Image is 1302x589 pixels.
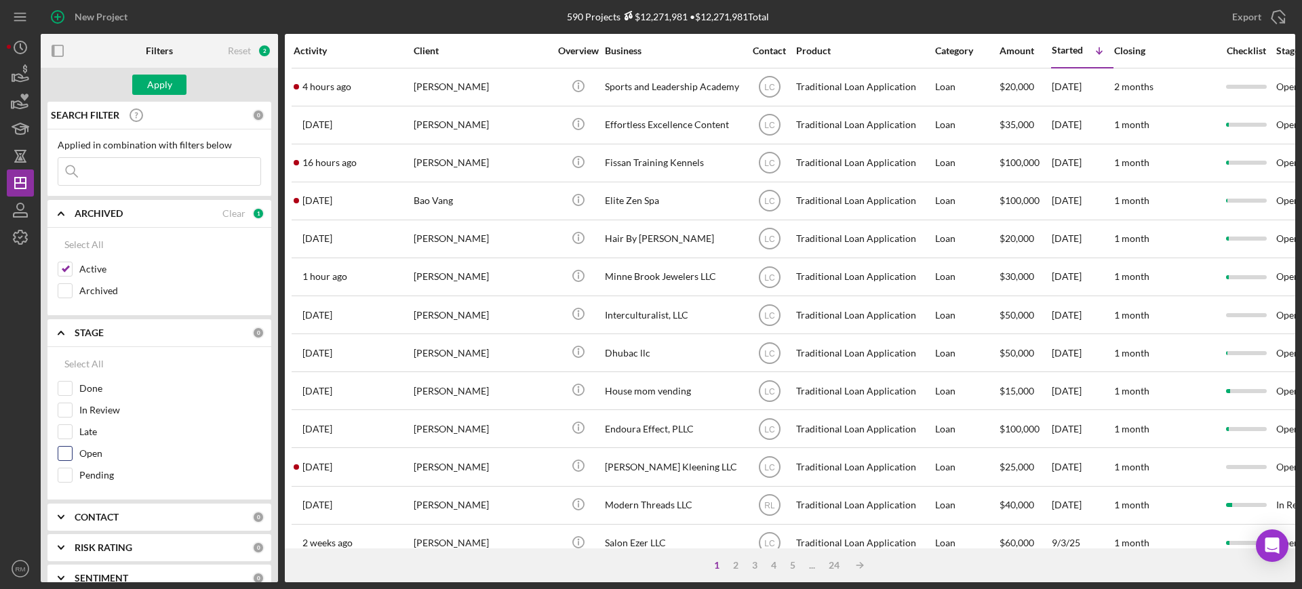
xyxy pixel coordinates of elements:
[935,259,998,295] div: Loan
[802,560,822,571] div: ...
[1000,423,1040,434] span: $100,000
[252,109,264,121] div: 0
[707,560,726,571] div: 1
[414,259,549,295] div: [PERSON_NAME]
[764,560,783,571] div: 4
[1052,525,1113,561] div: 9/3/25
[796,335,932,371] div: Traditional Loan Application
[302,424,332,434] time: 2025-09-08 17:01
[764,539,775,548] text: LC
[1000,232,1034,244] span: $20,000
[783,560,802,571] div: 5
[132,75,186,95] button: Apply
[414,487,549,523] div: [PERSON_NAME]
[796,411,932,447] div: Traditional Loan Application
[796,259,932,295] div: Traditional Loan Application
[252,327,264,339] div: 0
[935,183,998,219] div: Loan
[935,411,998,447] div: Loan
[796,373,932,409] div: Traditional Loan Application
[605,297,741,333] div: Interculturalist, LLC
[41,3,141,31] button: New Project
[935,335,998,371] div: Loan
[935,525,998,561] div: Loan
[1052,183,1113,219] div: [DATE]
[935,145,998,181] div: Loan
[222,208,245,219] div: Clear
[414,449,549,485] div: [PERSON_NAME]
[1232,3,1261,31] div: Export
[1052,411,1113,447] div: [DATE]
[58,231,111,258] button: Select All
[1000,347,1034,359] span: $50,000
[935,297,998,333] div: Loan
[75,542,132,553] b: RISK RATING
[1114,347,1149,359] time: 1 month
[764,121,775,130] text: LC
[58,140,261,150] div: Applied in combination with filters below
[764,197,775,206] text: LC
[1052,145,1113,181] div: [DATE]
[935,487,998,523] div: Loan
[796,297,932,333] div: Traditional Loan Application
[1114,270,1149,282] time: 1 month
[1052,221,1113,257] div: [DATE]
[1052,449,1113,485] div: [DATE]
[1052,45,1083,56] div: Started
[302,271,347,282] time: 2025-09-18 16:57
[302,233,332,244] time: 2025-09-14 02:47
[252,207,264,220] div: 1
[935,45,998,56] div: Category
[302,310,332,321] time: 2025-09-15 18:20
[605,69,741,105] div: Sports and Leadership Academy
[79,403,261,417] label: In Review
[75,208,123,219] b: ARCHIVED
[414,69,549,105] div: [PERSON_NAME]
[1114,195,1149,206] time: 1 month
[1114,385,1149,397] time: 1 month
[935,373,998,409] div: Loan
[764,348,775,358] text: LC
[796,45,932,56] div: Product
[146,45,173,56] b: Filters
[605,183,741,219] div: Elite Zen Spa
[75,3,127,31] div: New Project
[605,145,741,181] div: Fissan Training Kennels
[1114,157,1149,168] time: 1 month
[294,45,412,56] div: Activity
[414,145,549,181] div: [PERSON_NAME]
[605,449,741,485] div: [PERSON_NAME] Kleening LLC
[64,231,104,258] div: Select All
[414,373,549,409] div: [PERSON_NAME]
[935,449,998,485] div: Loan
[1000,195,1040,206] span: $100,000
[302,195,332,206] time: 2025-09-17 00:32
[796,107,932,143] div: Traditional Loan Application
[1000,45,1050,56] div: Amount
[252,511,264,523] div: 0
[605,221,741,257] div: Hair By [PERSON_NAME]
[414,411,549,447] div: [PERSON_NAME]
[1052,107,1113,143] div: [DATE]
[302,537,353,548] time: 2025-09-04 22:10
[79,262,261,276] label: Active
[1114,119,1149,130] time: 1 month
[414,107,549,143] div: [PERSON_NAME]
[605,487,741,523] div: Modern Threads LLC
[75,512,119,523] b: CONTACT
[620,11,688,22] div: $12,271,981
[764,272,775,282] text: LC
[935,107,998,143] div: Loan
[414,335,549,371] div: [PERSON_NAME]
[302,348,332,359] time: 2025-09-10 17:09
[1000,270,1034,282] span: $30,000
[302,500,332,510] time: 2025-09-14 19:19
[605,107,741,143] div: Effortless Excellence Content
[147,75,172,95] div: Apply
[1052,373,1113,409] div: [DATE]
[1114,423,1149,434] time: 1 month
[302,462,332,472] time: 2025-09-11 18:55
[1114,45,1216,56] div: Closing
[1114,499,1149,510] time: 1 month
[605,373,741,409] div: House mom vending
